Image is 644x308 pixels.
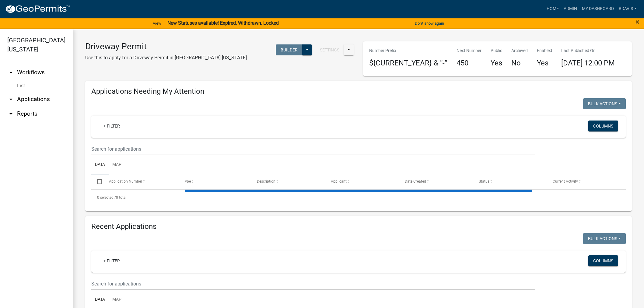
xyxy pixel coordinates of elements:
[491,59,502,68] h4: Yes
[616,3,639,15] a: bdavis
[91,174,103,189] datatable-header-cell: Select
[325,174,399,189] datatable-header-cell: Applicant
[511,47,528,54] p: Archived
[7,96,15,103] i: arrow_drop_down
[479,179,489,184] span: Status
[588,121,618,131] button: Columns
[561,47,615,54] p: Last Published On
[399,174,473,189] datatable-header-cell: Date Created
[177,174,251,189] datatable-header-cell: Type
[91,278,535,290] input: Search for applications
[7,69,15,76] i: arrow_drop_up
[315,44,344,55] button: Settings
[369,47,447,54] p: Number Prefix
[97,195,116,200] span: 0 selected /
[369,59,447,68] h4: ${CURRENT_YEAR} & “-”
[103,174,177,189] datatable-header-cell: Application Number
[579,3,616,15] a: My Dashboard
[544,3,561,15] a: Home
[91,143,535,155] input: Search for applications
[635,18,639,26] span: ×
[91,222,626,231] h4: Recent Applications
[511,59,528,68] h4: No
[553,179,578,184] span: Current Activity
[91,155,109,175] a: Data
[457,47,481,54] p: Next Number
[109,155,125,175] a: Map
[561,3,579,15] a: Admin
[473,174,547,189] datatable-header-cell: Status
[405,179,426,184] span: Date Created
[583,233,626,244] button: Bulk Actions
[7,110,15,117] i: arrow_drop_down
[167,20,279,26] strong: New Statuses available! Expired, Withdrawn, Locked
[276,44,303,55] button: Builder
[99,255,125,266] a: + Filter
[91,87,626,96] h4: Applications Needing My Attention
[547,174,621,189] datatable-header-cell: Current Activity
[331,179,347,184] span: Applicant
[85,41,247,52] h3: Driveway Permit
[583,98,626,109] button: Bulk Actions
[491,47,502,54] p: Public
[257,179,275,184] span: Description
[457,59,481,68] h4: 450
[635,18,639,26] button: Close
[91,190,626,205] div: 0 total
[537,59,552,68] h4: Yes
[537,47,552,54] p: Enabled
[183,179,191,184] span: Type
[588,255,618,266] button: Columns
[561,59,615,67] span: [DATE] 12:00 PM
[99,121,125,131] a: + Filter
[412,18,446,28] button: Don't show again
[85,54,247,61] p: Use this to apply for a Driveway Permit in [GEOGRAPHIC_DATA] [US_STATE]
[251,174,325,189] datatable-header-cell: Description
[150,18,164,28] a: View
[109,179,142,184] span: Application Number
